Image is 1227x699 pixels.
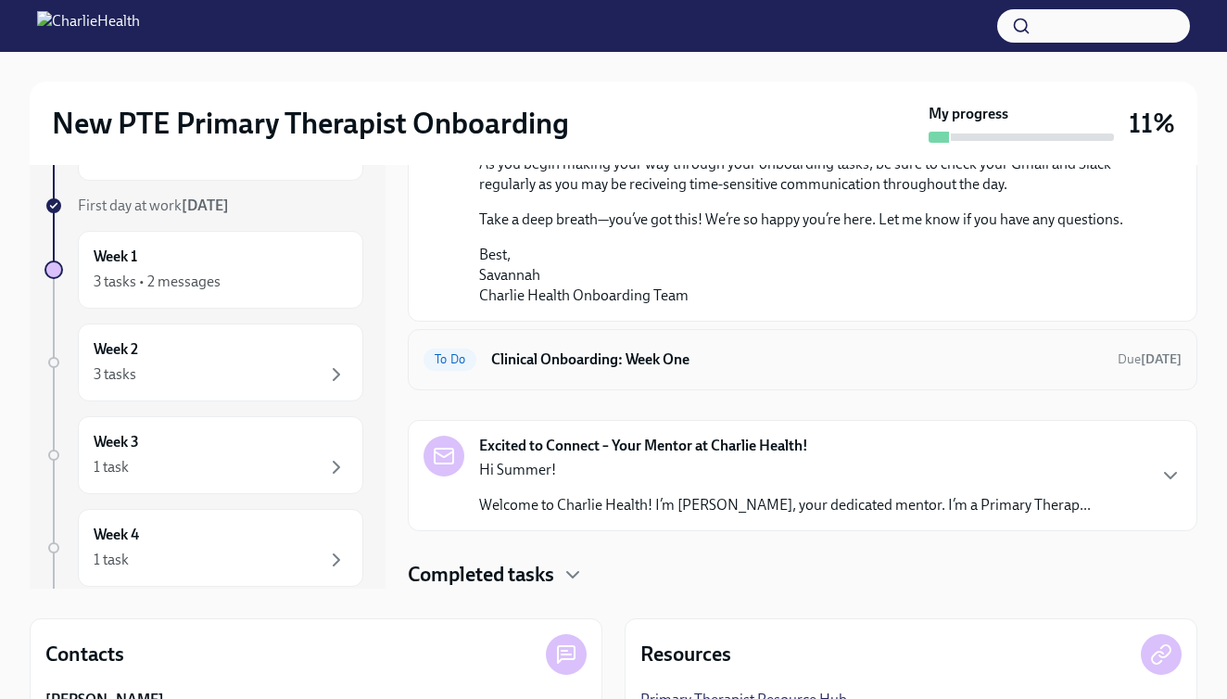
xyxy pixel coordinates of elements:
[1118,350,1182,368] span: October 11th, 2025 10:00
[479,460,1091,480] p: Hi Summer!
[479,495,1091,515] p: Welcome to Charlie Health! I’m [PERSON_NAME], your dedicated mentor. I’m a Primary Therap...
[94,457,129,477] div: 1 task
[182,197,229,214] strong: [DATE]
[424,345,1182,375] a: To DoClinical Onboarding: Week OneDue[DATE]
[44,324,363,401] a: Week 23 tasks
[479,210,1152,230] p: Take a deep breath—you’ve got this! We’re so happy you’re here. Let me know if you have any quest...
[94,525,139,545] h6: Week 4
[424,352,476,366] span: To Do
[408,561,1197,589] div: Completed tasks
[94,550,129,570] div: 1 task
[52,105,569,142] h2: New PTE Primary Therapist Onboarding
[94,247,137,267] h6: Week 1
[1141,351,1182,367] strong: [DATE]
[37,11,140,41] img: CharlieHealth
[408,561,554,589] h4: Completed tasks
[479,245,1152,306] p: Best, Savannah Charlie Health Onboarding Team
[44,231,363,309] a: Week 13 tasks • 2 messages
[1118,351,1182,367] span: Due
[640,641,731,668] h4: Resources
[45,641,124,668] h4: Contacts
[44,416,363,494] a: Week 31 task
[94,364,136,385] div: 3 tasks
[479,436,808,456] strong: Excited to Connect – Your Mentor at Charlie Health!
[94,432,139,452] h6: Week 3
[94,272,221,292] div: 3 tasks • 2 messages
[491,349,1103,370] h6: Clinical Onboarding: Week One
[44,509,363,587] a: Week 41 task
[929,104,1008,124] strong: My progress
[94,339,138,360] h6: Week 2
[44,196,363,216] a: First day at work[DATE]
[479,154,1152,195] p: As you begin making your way through your onboarding tasks, be sure to check your Gmail and Slack...
[1129,107,1175,140] h3: 11%
[78,197,229,214] span: First day at work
